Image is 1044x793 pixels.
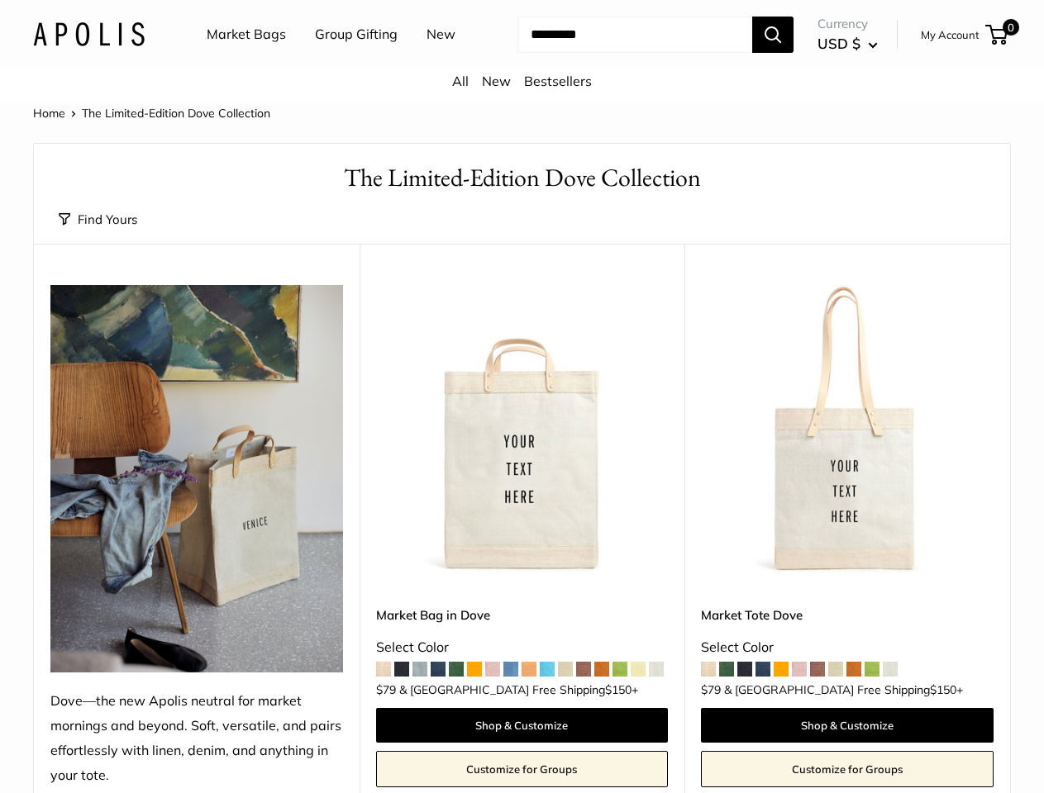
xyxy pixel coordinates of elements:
span: The Limited-Edition Dove Collection [82,106,270,121]
span: & [GEOGRAPHIC_DATA] Free Shipping + [399,684,638,696]
span: 0 [1003,19,1019,36]
span: $150 [605,682,632,697]
div: Select Color [701,635,994,660]
a: Market Bag in Dove [376,605,669,624]
a: Group Gifting [315,22,398,47]
span: Currency [818,12,878,36]
img: Dove—the new Apolis neutral for market mornings and beyond. Soft, versatile, and pairs effortless... [50,285,343,672]
input: Search... [517,17,752,53]
button: Search [752,17,794,53]
a: Shop & Customize [376,708,669,743]
a: 0 [987,25,1008,45]
a: Customize for Groups [701,751,994,787]
nav: Breadcrumb [33,102,270,124]
span: & [GEOGRAPHIC_DATA] Free Shipping + [724,684,963,696]
div: Select Color [376,635,669,660]
a: Market Tote Dove [701,605,994,624]
button: Find Yours [59,208,137,231]
a: Bestsellers [524,73,592,89]
a: Home [33,106,65,121]
img: Apolis [33,22,145,46]
button: USD $ [818,31,878,57]
div: Dove—the new Apolis neutral for market mornings and beyond. Soft, versatile, and pairs effortless... [50,689,343,788]
a: New [482,73,511,89]
span: $79 [376,682,396,697]
a: New [427,22,455,47]
img: Market Bag in Dove [376,285,669,577]
span: $150 [930,682,956,697]
a: Market Tote DoveMarket Tote Dove [701,285,994,577]
a: All [452,73,469,89]
span: $79 [701,682,721,697]
a: Customize for Groups [376,751,669,787]
span: USD $ [818,35,860,52]
img: Market Tote Dove [701,285,994,577]
a: Shop & Customize [701,708,994,743]
a: My Account [921,25,980,45]
h1: The Limited-Edition Dove Collection [59,160,985,196]
a: Market Bags [207,22,286,47]
a: Market Bag in DoveMarket Bag in Dove [376,285,669,577]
